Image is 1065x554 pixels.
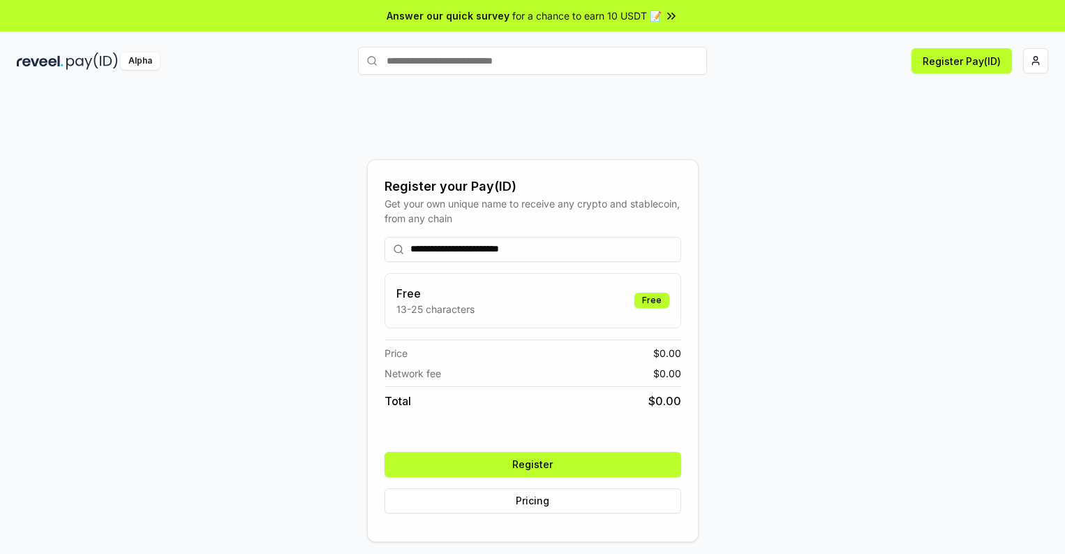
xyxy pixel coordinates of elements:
[385,393,411,409] span: Total
[17,52,64,70] img: reveel_dark
[385,488,681,513] button: Pricing
[653,366,681,381] span: $ 0.00
[648,393,681,409] span: $ 0.00
[385,452,681,477] button: Register
[66,52,118,70] img: pay_id
[385,196,681,226] div: Get your own unique name to receive any crypto and stablecoin, from any chain
[385,346,408,360] span: Price
[385,177,681,196] div: Register your Pay(ID)
[396,302,475,316] p: 13-25 characters
[653,346,681,360] span: $ 0.00
[634,293,669,308] div: Free
[911,48,1012,73] button: Register Pay(ID)
[396,285,475,302] h3: Free
[121,52,160,70] div: Alpha
[512,8,662,23] span: for a chance to earn 10 USDT 📝
[385,366,441,381] span: Network fee
[387,8,509,23] span: Answer our quick survey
